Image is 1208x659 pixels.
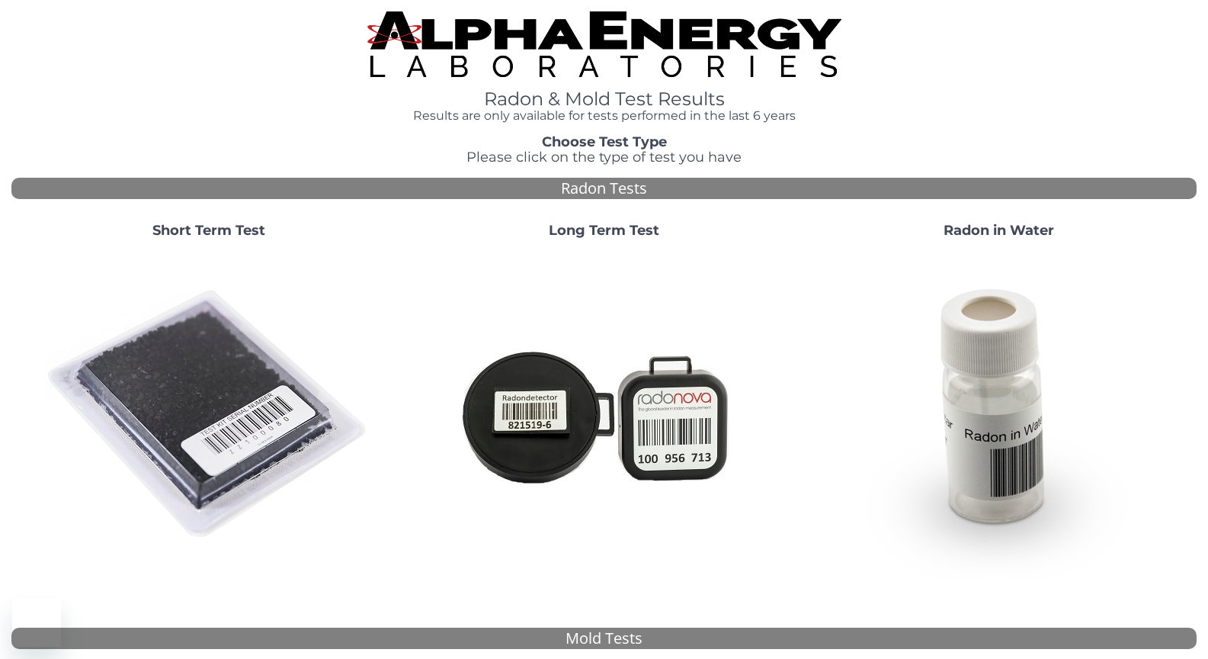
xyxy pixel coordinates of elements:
img: Radtrak2vsRadtrak3.jpg [440,251,767,579]
strong: Long Term Test [549,222,659,239]
img: TightCrop.jpg [367,11,841,77]
div: Radon Tests [11,178,1197,200]
div: Mold Tests [11,628,1197,650]
h1: Radon & Mold Test Results [367,89,841,109]
img: ShortTerm.jpg [45,251,373,579]
iframe: Button to launch messaging window [12,598,61,647]
img: RadoninWater.jpg [835,251,1163,579]
strong: Short Term Test [152,222,265,239]
span: Please click on the type of test you have [466,149,742,166]
strong: Choose Test Type [542,133,667,150]
h4: Results are only available for tests performed in the last 6 years [367,109,841,123]
strong: Radon in Water [944,222,1054,239]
